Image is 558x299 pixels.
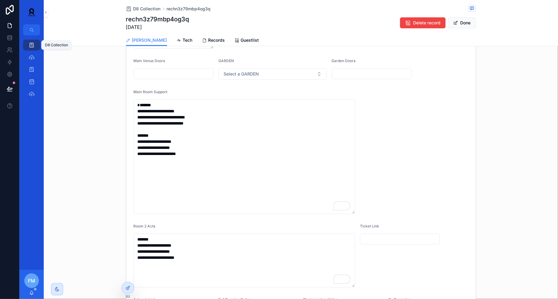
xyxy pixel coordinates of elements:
[134,58,165,63] span: Main Venue Doors
[224,71,259,77] span: Select a GARDEN
[134,234,355,287] textarea: To enrich screen reader interactions, please activate Accessibility in Grammarly extension settings
[448,17,476,28] button: Done
[360,224,379,228] span: Ticket Link
[126,23,189,31] span: [DATE]
[167,6,211,12] a: rechn3z79mbp4og3q
[133,6,161,12] span: D8 Collection
[183,37,193,43] span: Tech
[413,20,441,26] span: Delete record
[202,35,225,47] a: Records
[208,37,225,43] span: Records
[126,6,161,12] a: D8 Collection
[126,15,189,23] h1: rechn3z79mbp4og3q
[126,35,167,46] a: [PERSON_NAME]
[134,90,168,94] span: Main Room Support
[134,224,156,228] span: Room 2 Acts
[332,58,356,63] span: Garden Doors
[134,99,355,214] textarea: To enrich screen reader interactions, please activate Accessibility in Grammarly extension settings
[45,43,68,47] div: D8 Collection
[177,35,193,47] a: Tech
[132,37,167,43] span: [PERSON_NAME]
[19,35,44,107] div: scrollable content
[24,7,39,17] img: App logo
[400,17,446,28] button: Delete record
[218,68,327,80] button: Select Button
[218,58,234,63] span: GARDEN
[28,277,35,284] span: FM
[235,35,259,47] a: Guestlist
[241,37,259,43] span: Guestlist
